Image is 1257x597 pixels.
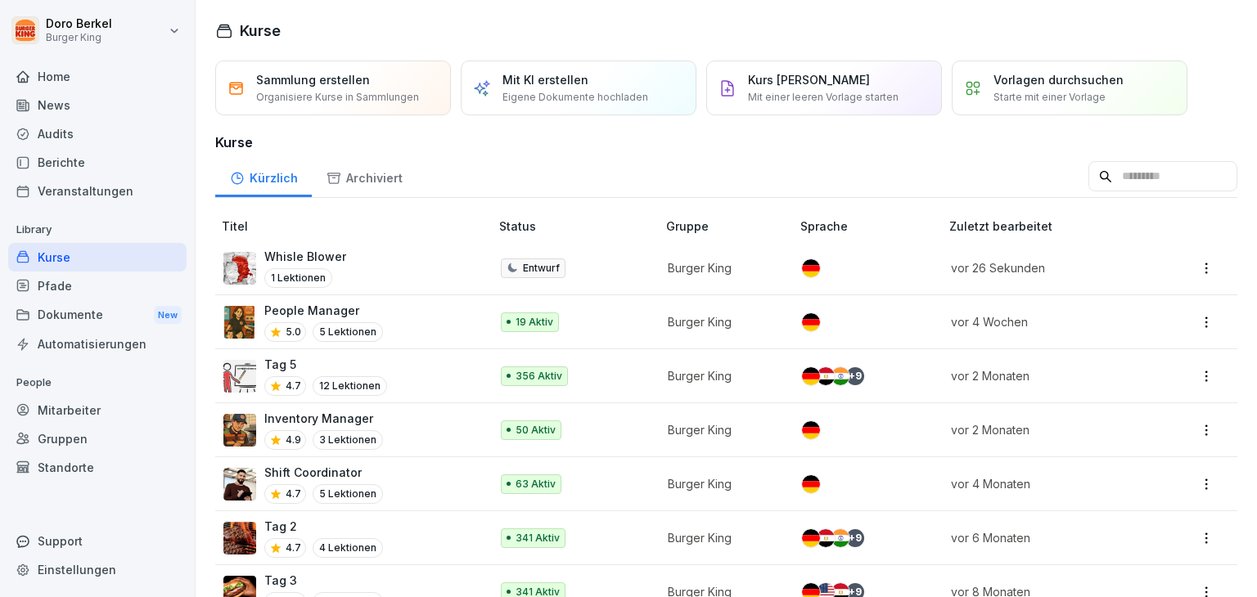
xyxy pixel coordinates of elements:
p: 3 Lektionen [313,430,383,450]
img: de.svg [802,421,820,439]
p: People Manager [264,302,383,319]
p: vor 2 Monaten [951,421,1144,438]
a: Home [8,62,187,91]
p: Entwurf [523,261,560,276]
p: 4 Lektionen [313,538,383,558]
img: o1h5p6rcnzw0lu1jns37xjxx.png [223,414,256,447]
p: Vorlagen durchsuchen [993,71,1124,88]
p: Burger King [668,259,774,276]
p: Whisle Blower [264,248,346,265]
p: Kurs [PERSON_NAME] [748,71,870,88]
div: Veranstaltungen [8,177,187,205]
p: Burger King [668,475,774,492]
img: eg.svg [817,367,835,385]
p: 19 Aktiv [516,315,553,330]
p: 5.0 [286,325,301,339]
p: 5 Lektionen [313,322,383,342]
p: Sprache [800,218,942,235]
p: Titel [222,218,493,235]
div: + 9 [846,529,864,547]
p: Eigene Dokumente hochladen [502,90,648,105]
p: 4.7 [286,487,301,501]
p: 4.7 [286,541,301,555]
div: Dokumente [8,300,187,330]
p: Gruppe [666,218,794,235]
p: Organisiere Kurse in Sammlungen [256,90,419,105]
p: Burger King [668,529,774,546]
p: vor 2 Monaten [951,367,1144,384]
p: Mit KI erstellen [502,71,588,88]
p: Burger King [46,32,112,43]
p: 12 Lektionen [313,376,387,396]
p: Library [8,217,187,243]
a: Audits [8,119,187,148]
p: Burger King [668,421,774,438]
p: Starte mit einer Vorlage [993,90,1106,105]
p: People [8,370,187,396]
img: in.svg [831,367,849,385]
p: Shift Coordinator [264,464,383,481]
h3: Kurse [215,132,1237,152]
img: hzkj8u8nkg09zk50ub0d0otk.png [223,522,256,554]
a: Archiviert [312,155,417,197]
img: de.svg [802,259,820,277]
p: Burger King [668,313,774,330]
a: Automatisierungen [8,330,187,358]
p: Tag 2 [264,518,383,535]
h1: Kurse [240,20,281,42]
p: vor 6 Monaten [951,529,1144,546]
p: 1 Lektionen [264,268,332,288]
p: 50 Aktiv [516,423,556,438]
p: Mit einer leeren Vorlage starten [748,90,899,105]
img: de.svg [802,529,820,547]
a: Pfade [8,272,187,300]
img: eg.svg [817,529,835,547]
div: Kürzlich [215,155,312,197]
p: 4.7 [286,379,301,393]
img: in.svg [831,529,849,547]
p: vor 4 Monaten [951,475,1144,492]
a: Einstellungen [8,555,187,584]
a: Kurse [8,243,187,272]
p: 356 Aktiv [516,369,562,384]
img: pmrbgy5h9teq70d1obsak43d.png [223,252,256,285]
div: Support [8,527,187,555]
p: 5 Lektionen [313,484,383,504]
img: de.svg [802,367,820,385]
p: Tag 3 [264,572,383,589]
div: + 9 [846,367,864,385]
p: Sammlung erstellen [256,71,370,88]
img: vy1vuzxsdwx3e5y1d1ft51l0.png [223,360,256,393]
a: Berichte [8,148,187,177]
p: Tag 5 [264,356,387,373]
img: de.svg [802,313,820,331]
p: Zuletzt bearbeitet [949,218,1164,235]
p: Doro Berkel [46,17,112,31]
p: Inventory Manager [264,410,383,427]
a: Gruppen [8,424,187,453]
p: vor 4 Wochen [951,313,1144,330]
img: xc3x9m9uz5qfs93t7kmvoxs4.png [223,306,256,339]
p: 341 Aktiv [516,531,560,545]
a: News [8,91,187,119]
p: Status [499,218,660,235]
p: 4.9 [286,433,301,447]
div: New [154,306,182,325]
p: 63 Aktiv [516,477,556,492]
p: Burger King [668,367,774,384]
a: Standorte [8,453,187,482]
p: vor 26 Sekunden [951,259,1144,276]
a: Mitarbeiter [8,396,187,424]
img: q4kvd0p412g56irxfxn6tm8s.png [223,468,256,500]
